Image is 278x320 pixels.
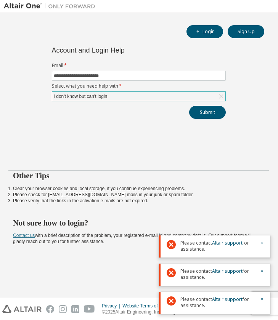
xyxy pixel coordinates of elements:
[13,233,35,238] a: Contact us
[102,303,122,309] div: Privacy
[13,171,264,181] h2: Other Tips
[52,92,225,101] div: I don't know but can't login
[122,303,173,309] div: Website Terms of Use
[4,2,99,10] img: Altair One
[180,240,255,252] span: Please contact for assistance.
[180,296,255,309] span: Please contact for assistance.
[46,305,54,313] img: facebook.svg
[13,218,264,228] h2: Not sure how to login?
[13,192,264,198] li: Please check for [EMAIL_ADDRESS][DOMAIN_NAME] mails in your junk or spam folder.
[212,268,243,274] a: Altair support
[212,240,243,246] a: Altair support
[53,92,109,101] div: I don't know but can't login
[102,309,210,315] p: © 2025 Altair Engineering, Inc. All Rights Reserved.
[52,83,226,89] label: Select what you need help with
[2,305,42,313] img: altair_logo.svg
[13,198,264,204] li: Please verify that the links in the activation e-mails are not expired.
[59,305,67,313] img: instagram.svg
[186,25,223,38] button: Login
[13,233,252,244] span: with a brief description of the problem, your registered e-mail id and company details. Our suppo...
[13,186,264,192] li: Clear your browser cookies and local storage, if you continue experiencing problems.
[228,25,264,38] button: Sign Up
[189,106,226,119] button: Submit
[180,268,255,280] span: Please contact for assistance.
[212,296,243,302] a: Altair support
[52,62,226,69] label: Email
[71,305,79,313] img: linkedin.svg
[52,47,191,53] div: Account and Login Help
[84,305,95,313] img: youtube.svg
